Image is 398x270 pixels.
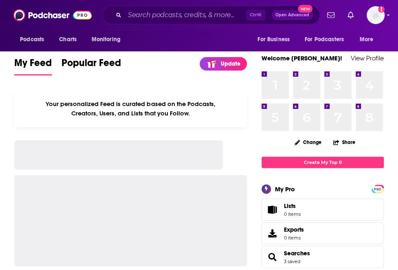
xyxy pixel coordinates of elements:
[257,34,290,45] span: For Business
[373,185,383,191] a: PRO
[125,9,246,22] input: Search podcasts, credits, & more...
[264,228,281,239] span: Exports
[354,32,384,47] button: open menu
[367,6,385,24] img: User Profile
[284,202,296,210] span: Lists
[344,8,357,22] a: Show notifications dropdown
[54,32,81,47] a: Charts
[284,235,304,241] span: 0 items
[200,57,247,71] a: Update
[284,259,300,264] a: 3 saved
[284,226,304,233] span: Exports
[284,211,301,217] span: 0 items
[298,5,312,13] span: New
[262,222,384,244] a: Exports
[373,186,383,192] span: PRO
[272,10,313,20] button: Open AdvancedNew
[62,57,121,74] span: Popular Feed
[262,54,342,62] a: Welcome [PERSON_NAME]!
[367,6,385,24] span: Logged in as mtraynor
[20,34,44,45] span: Podcasts
[86,32,131,47] button: open menu
[13,7,92,23] img: Podchaser - Follow, Share and Rate Podcasts
[305,34,344,45] span: For Podcasters
[264,204,281,215] span: Lists
[378,6,385,13] svg: Add a profile image
[91,34,120,45] span: Monitoring
[284,250,310,257] a: Searches
[275,185,295,193] div: My Pro
[62,57,121,75] a: Popular Feed
[324,8,338,22] a: Show notifications dropdown
[262,157,384,168] a: Create My Top 8
[14,32,55,47] button: open menu
[102,6,320,24] div: Search podcasts, credits, & more...
[14,90,246,127] div: Your personalized Feed is curated based on the Podcasts, Creators, Users, and Lists that you Follow.
[299,32,356,47] button: open menu
[284,202,301,210] span: Lists
[367,6,385,24] button: Show profile menu
[59,34,77,45] span: Charts
[264,251,281,263] a: Searches
[360,34,374,45] span: More
[246,10,265,20] span: Ctrl K
[290,137,326,147] button: Change
[221,60,240,67] p: Update
[14,57,52,74] span: My Feed
[333,134,356,150] button: Share
[351,54,384,62] a: View Profile
[262,199,384,221] a: Lists
[14,57,52,75] a: My Feed
[262,246,384,268] span: Searches
[252,32,300,47] button: open menu
[275,13,309,17] span: Open Advanced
